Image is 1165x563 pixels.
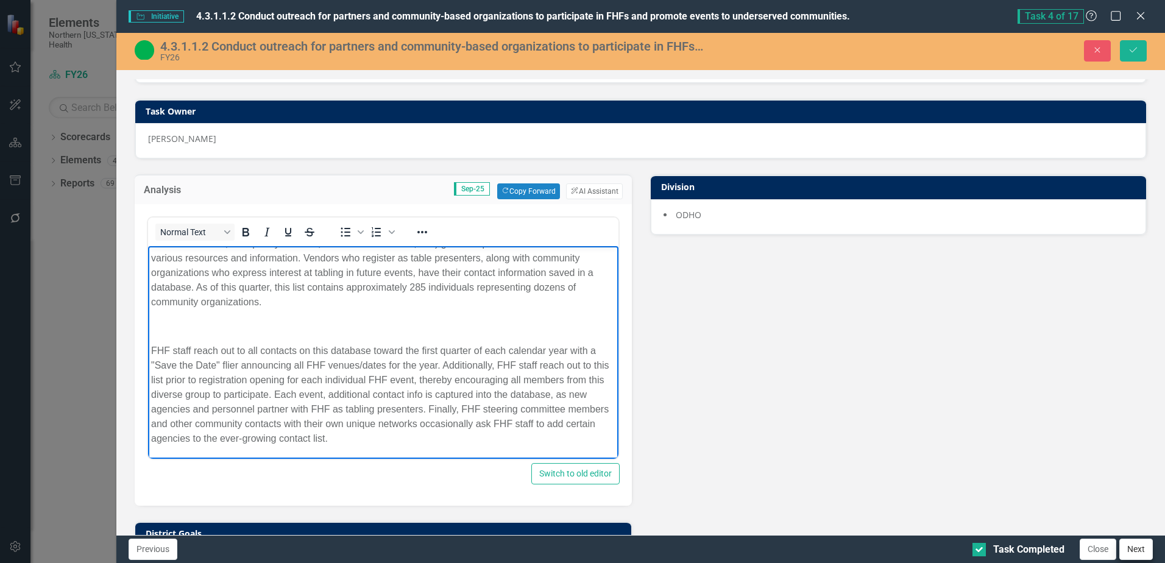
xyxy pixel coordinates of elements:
button: Underline [278,224,299,241]
div: Bullet list [335,224,366,241]
button: AI Assistant [566,183,622,199]
button: Bold [235,224,256,241]
div: FY26 [160,53,704,62]
button: Block Normal Text [155,224,235,241]
button: Copy Forward [497,183,560,199]
button: Italic [257,224,277,241]
div: Numbered list [366,224,397,241]
span: Initiative [129,10,183,23]
h3: Division [661,182,1140,191]
div: Task Completed [993,543,1064,557]
h3: District Goals [146,529,625,538]
div: [PERSON_NAME] [148,133,1133,145]
button: Previous [129,539,177,560]
button: Close [1080,539,1116,560]
span: Normal Text [160,227,220,237]
img: On Target [135,40,154,60]
iframe: Rich Text Area [148,246,618,459]
div: 4.3.1.1.2 Conduct outreach for partners and community-based organizations to participate in FHFs ... [160,40,704,53]
h3: Task Owner [146,107,1140,116]
span: ODHO [676,209,701,221]
h3: Analysis [144,185,230,196]
button: Reveal or hide additional toolbar items [412,224,433,241]
span: Task 4 of 17 [1018,9,1084,24]
button: Next [1119,539,1153,560]
span: 4.3.1.1.2 Conduct outreach for partners and community-based organizations to participate in FHFs ... [196,10,850,22]
button: Switch to old editor [531,463,620,484]
p: FHF staff reach out to all contacts on this database toward the first quarter of each calendar ye... [3,97,467,200]
span: Sep-25 [454,182,490,196]
button: Strikethrough [299,224,320,241]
